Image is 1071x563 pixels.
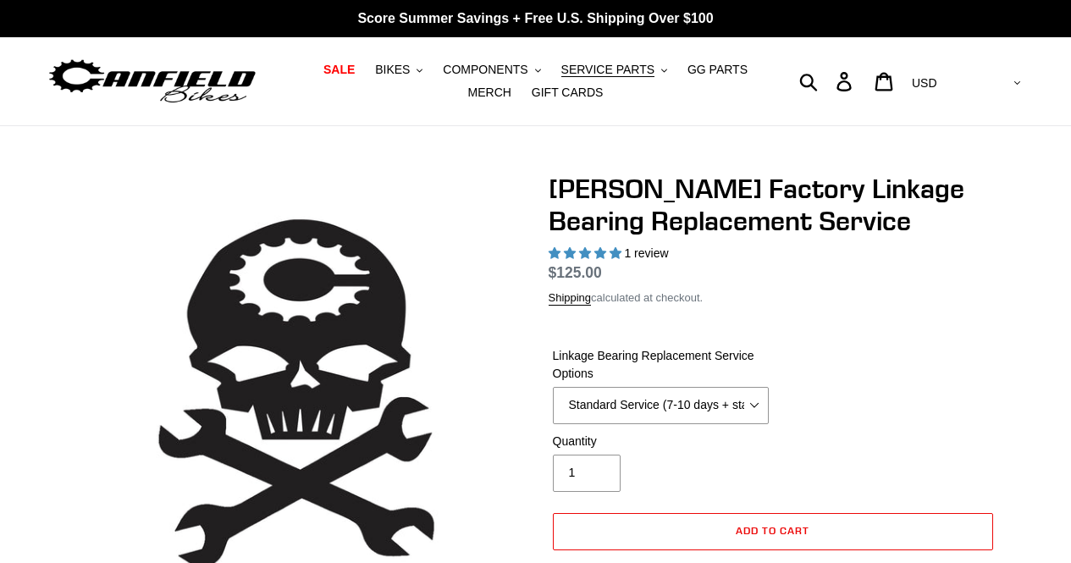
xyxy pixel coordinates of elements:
[736,524,809,537] span: Add to cart
[315,58,363,81] a: SALE
[434,58,549,81] button: COMPONENTS
[624,246,668,260] span: 1 review
[553,513,993,550] button: Add to cart
[549,291,592,306] a: Shipping
[367,58,431,81] button: BIKES
[468,86,511,100] span: MERCH
[561,63,654,77] span: SERVICE PARTS
[553,58,676,81] button: SERVICE PARTS
[549,246,625,260] span: 5.00 stars
[375,63,410,77] span: BIKES
[553,347,769,383] label: Linkage Bearing Replacement Service Options
[687,63,748,77] span: GG PARTS
[549,264,602,281] span: $125.00
[323,63,355,77] span: SALE
[47,55,258,108] img: Canfield Bikes
[549,290,997,306] div: calculated at checkout.
[532,86,604,100] span: GIFT CARDS
[523,81,612,104] a: GIFT CARDS
[460,81,520,104] a: MERCH
[679,58,756,81] a: GG PARTS
[549,173,997,238] h1: [PERSON_NAME] Factory Linkage Bearing Replacement Service
[553,433,769,450] label: Quantity
[443,63,527,77] span: COMPONENTS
